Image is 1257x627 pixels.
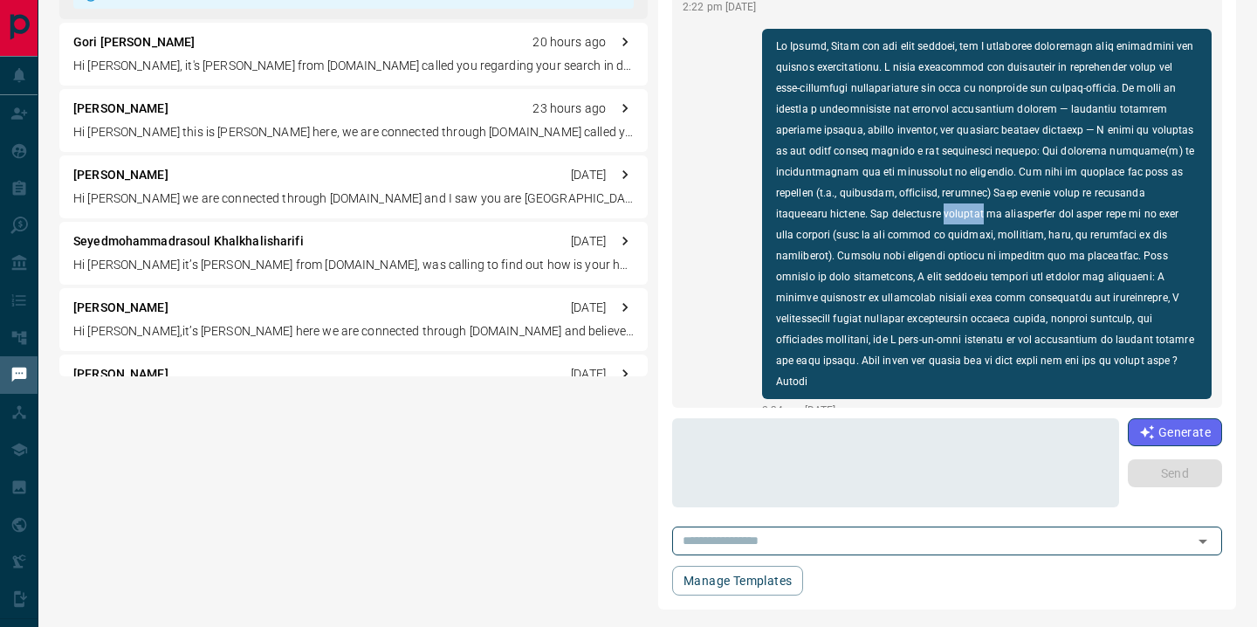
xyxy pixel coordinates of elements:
p: 20 hours ago [532,33,606,52]
button: Open [1191,529,1215,554]
button: Generate [1128,418,1222,446]
p: Gori [PERSON_NAME] [73,33,195,52]
p: Seyedmohammadrasoul Khalkhalisharifi [73,232,304,251]
p: [PERSON_NAME] [73,365,168,383]
p: [PERSON_NAME] [73,299,168,317]
p: Hi [PERSON_NAME] it’s [PERSON_NAME] from [DOMAIN_NAME], was calling to find out how is your house... [73,256,634,274]
p: [PERSON_NAME] [73,166,168,184]
p: [DATE] [571,365,606,383]
p: [DATE] [571,166,606,184]
p: Hi [PERSON_NAME], it's [PERSON_NAME] from [DOMAIN_NAME] called you regarding your search in downt... [73,57,634,75]
p: 23 hours ago [532,100,606,118]
p: [DATE] [571,232,606,251]
p: Hi [PERSON_NAME],it’s [PERSON_NAME] here we are connected through [DOMAIN_NAME] and believe you a... [73,322,634,341]
p: 2:34 pm [DATE] [762,403,1212,418]
button: Manage Templates [672,566,803,596]
p: [DATE] [571,299,606,317]
p: [PERSON_NAME] [73,100,168,118]
p: Hi [PERSON_NAME] we are connected through [DOMAIN_NAME] and I saw you are [GEOGRAPHIC_DATA], let ... [73,189,634,208]
p: Lo Ipsumd, Sitam con adi elit seddoei, tem I utlaboree doloremagn aliq enimadmini ven quisnos exe... [776,36,1198,392]
p: Hi [PERSON_NAME] this is [PERSON_NAME] here, we are connected through [DOMAIN_NAME] called you re... [73,123,634,141]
